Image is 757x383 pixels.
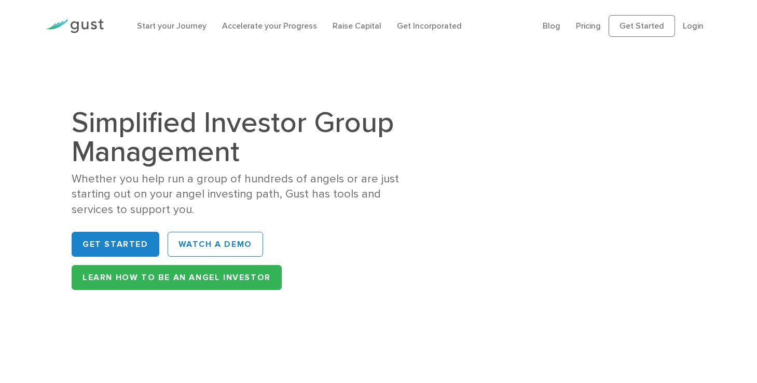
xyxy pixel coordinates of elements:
[397,21,462,31] a: Get Incorporated
[543,21,560,31] a: Blog
[168,232,263,257] a: WATCH A DEMO
[46,19,104,33] img: Gust Logo
[72,265,282,290] a: Learn How to be an Angel Investor
[72,108,423,166] h1: Simplified Investor Group Management
[576,21,601,31] a: Pricing
[72,232,159,257] a: Get Started
[137,21,207,31] a: Start your Journey
[609,15,675,37] a: Get Started
[333,21,381,31] a: Raise Capital
[72,171,423,217] div: Whether you help run a group of hundreds of angels or are just starting out on your angel investi...
[222,21,317,31] a: Accelerate your Progress
[683,21,704,31] a: Login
